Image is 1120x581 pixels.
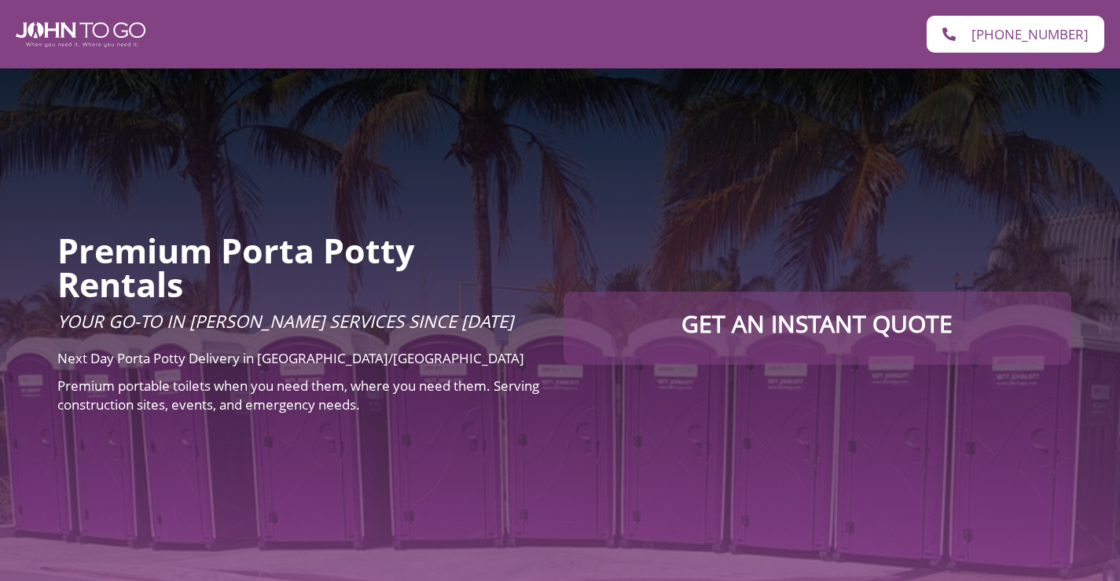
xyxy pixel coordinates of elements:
img: John To Go [16,22,145,47]
a: [PHONE_NUMBER] [927,16,1104,53]
span: Premium portable toilets when you need them, where you need them. Serving construction sites, eve... [57,377,539,414]
span: Next Day Porta Potty Delivery in [GEOGRAPHIC_DATA]/[GEOGRAPHIC_DATA] [57,349,524,367]
span: Your Go-To in [PERSON_NAME] Services Since [DATE] [57,309,513,333]
p: Get an Instant Quote [579,307,1055,341]
h2: Premium Porta Potty Rentals [57,234,541,301]
span: [PHONE_NUMBER] [971,28,1089,41]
